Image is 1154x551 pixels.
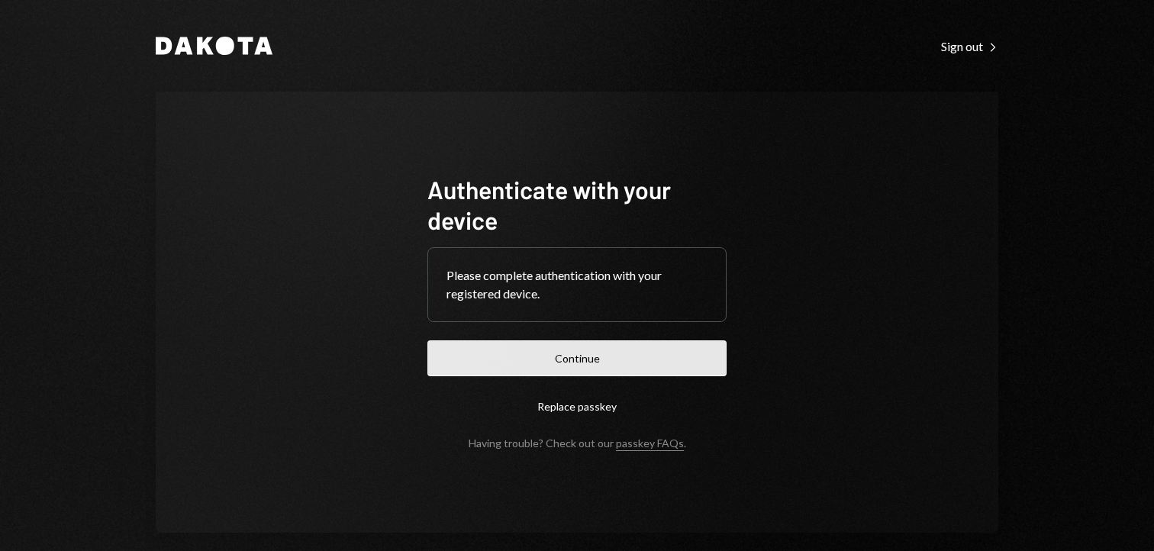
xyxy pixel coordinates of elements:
div: Having trouble? Check out our . [469,437,686,449]
button: Continue [427,340,727,376]
button: Replace passkey [427,388,727,424]
a: passkey FAQs [616,437,684,451]
div: Sign out [941,39,998,54]
div: Please complete authentication with your registered device. [446,266,708,303]
h1: Authenticate with your device [427,174,727,235]
a: Sign out [941,37,998,54]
